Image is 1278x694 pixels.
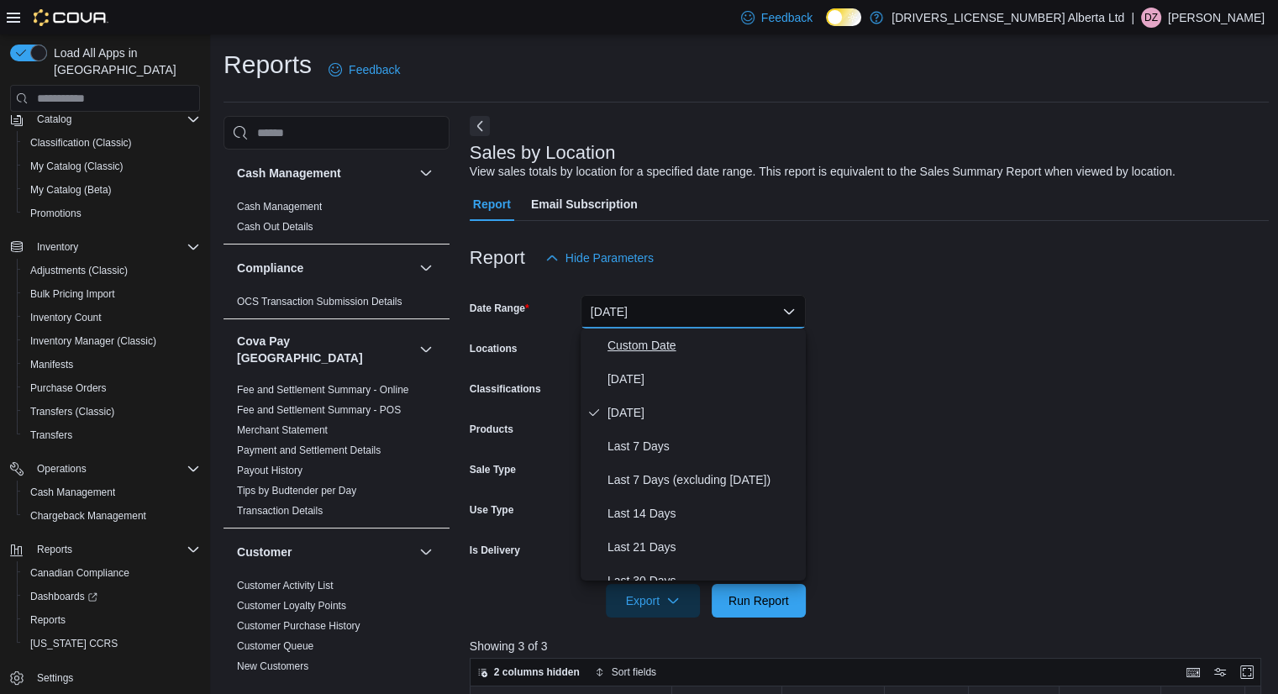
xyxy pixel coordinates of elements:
a: Dashboards [24,586,104,607]
span: Bulk Pricing Import [24,284,200,304]
button: Inventory [30,237,85,257]
button: Reports [17,608,207,632]
span: Canadian Compliance [24,563,200,583]
span: Manifests [30,358,73,371]
button: Operations [3,457,207,481]
span: Last 7 Days (excluding [DATE]) [607,470,799,490]
div: Compliance [224,292,450,318]
button: [DATE] [581,295,806,329]
span: Promotions [24,203,200,223]
span: Reports [30,613,66,627]
span: Settings [37,671,73,685]
button: [US_STATE] CCRS [17,632,207,655]
p: [DRIVERS_LICENSE_NUMBER] Alberta Ltd [891,8,1124,28]
a: Classification (Classic) [24,133,139,153]
button: Sort fields [588,662,663,682]
a: Reports [24,610,72,630]
span: 2 columns hidden [494,665,580,679]
span: Customer Purchase History [237,619,360,633]
span: Custom Date [607,335,799,355]
h1: Reports [224,48,312,81]
a: Fee and Settlement Summary - Online [237,384,409,396]
label: Classifications [470,382,541,396]
button: Adjustments (Classic) [17,259,207,282]
button: Bulk Pricing Import [17,282,207,306]
a: Cash Management [24,482,122,502]
a: Chargeback Management [24,506,153,526]
span: Reports [30,539,200,560]
button: Cash Management [416,163,436,183]
div: Cova Pay [GEOGRAPHIC_DATA] [224,380,450,528]
p: [PERSON_NAME] [1168,8,1265,28]
div: View sales totals by location for a specified date range. This report is equivalent to the Sales ... [470,163,1175,181]
span: Transaction Details [237,504,323,518]
button: Reports [30,539,79,560]
a: Feedback [322,53,407,87]
a: Merchant Statement [237,424,328,436]
button: Customer [237,544,413,560]
span: Run Report [728,592,789,609]
p: Showing 3 of 3 [470,638,1270,655]
span: Transfers [24,425,200,445]
span: Load All Apps in [GEOGRAPHIC_DATA] [47,45,200,78]
button: Cash Management [237,165,413,181]
button: Keyboard shortcuts [1183,662,1203,682]
button: Compliance [416,258,436,278]
a: Payment and Settlement Details [237,444,381,456]
label: Products [470,423,513,436]
h3: Sales by Location [470,143,616,163]
span: Inventory Manager (Classic) [24,331,200,351]
button: Hide Parameters [539,241,660,275]
span: Inventory [30,237,200,257]
button: Cova Pay [GEOGRAPHIC_DATA] [237,333,413,366]
a: Transaction Details [237,505,323,517]
span: Customer Activity List [237,579,334,592]
span: Cash Management [237,200,322,213]
span: Transfers (Classic) [24,402,200,422]
span: My Catalog (Classic) [30,160,124,173]
span: Dashboards [30,590,97,603]
button: Reports [3,538,207,561]
span: Catalog [30,109,200,129]
button: My Catalog (Beta) [17,178,207,202]
a: Fee and Settlement Summary - POS [237,404,401,416]
a: Settings [30,668,80,688]
span: Cash Management [24,482,200,502]
span: OCS Transaction Submission Details [237,295,402,308]
span: Operations [30,459,200,479]
button: Customer [416,542,436,562]
span: [DATE] [607,369,799,389]
h3: Customer [237,544,292,560]
a: OCS Transaction Submission Details [237,296,402,308]
a: Tips by Budtender per Day [237,485,356,497]
button: Cash Management [17,481,207,504]
button: Transfers [17,423,207,447]
button: Catalog [3,108,207,131]
span: Transfers [30,428,72,442]
a: Promotions [24,203,88,223]
span: Report [473,187,511,221]
h3: Cash Management [237,165,341,181]
button: Inventory Manager (Classic) [17,329,207,353]
a: Cash Out Details [237,221,313,233]
label: Date Range [470,302,529,315]
span: Purchase Orders [30,381,107,395]
span: Payout History [237,464,302,477]
span: Classification (Classic) [24,133,200,153]
span: Dashboards [24,586,200,607]
span: Inventory Count [30,311,102,324]
button: Compliance [237,260,413,276]
span: Fee and Settlement Summary - Online [237,383,409,397]
a: Payout History [237,465,302,476]
button: Export [606,584,700,618]
span: Merchant Statement [237,423,328,437]
span: New Customers [237,660,308,673]
button: Catalog [30,109,78,129]
span: Dark Mode [826,26,827,27]
div: Select listbox [581,329,806,581]
span: Customer Queue [237,639,313,653]
button: Run Report [712,584,806,618]
span: Email Subscription [531,187,638,221]
button: Next [470,116,490,136]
